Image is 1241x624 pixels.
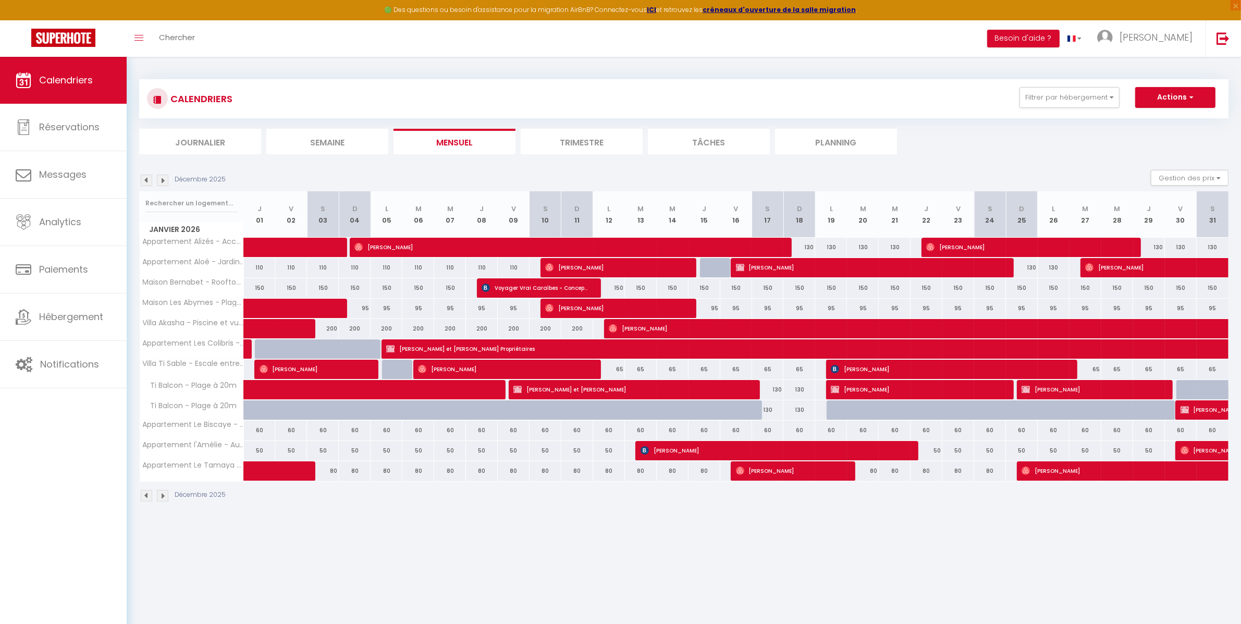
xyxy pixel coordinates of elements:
[911,421,942,440] div: 60
[339,461,371,481] div: 80
[689,191,720,238] th: 15
[689,421,720,440] div: 60
[175,490,226,500] p: Décembre 2025
[752,360,784,379] div: 65
[466,299,498,318] div: 95
[752,380,784,399] div: 130
[141,319,245,327] span: Villa Akasha - Piscine et vue mer des Caraïbes
[480,204,484,214] abbr: J
[244,278,276,298] div: 150
[521,129,643,154] li: Trimestre
[1052,204,1055,214] abbr: L
[831,359,1064,379] span: [PERSON_NAME]
[175,175,226,185] p: Décembre 2025
[1038,299,1070,318] div: 95
[466,319,498,338] div: 200
[942,461,974,481] div: 80
[434,461,466,481] div: 80
[1006,299,1038,318] div: 95
[593,278,625,298] div: 150
[511,204,516,214] abbr: V
[736,258,1001,277] span: [PERSON_NAME]
[1101,441,1133,460] div: 50
[545,298,683,318] span: [PERSON_NAME]
[141,339,245,347] span: Appartement Les Colibris - Accès plage direct
[720,421,752,440] div: 60
[783,400,815,420] div: 130
[498,258,530,277] div: 110
[1178,204,1183,214] abbr: V
[775,129,897,154] li: Planning
[703,5,856,14] a: créneaux d'ouverture de la salle migration
[1133,238,1165,257] div: 130
[498,461,530,481] div: 80
[1210,204,1215,214] abbr: S
[39,168,87,181] span: Messages
[752,278,784,298] div: 150
[879,278,911,298] div: 150
[942,299,974,318] div: 95
[669,204,675,214] abbr: M
[447,204,453,214] abbr: M
[1038,258,1070,277] div: 130
[8,4,40,35] button: Ouvrir le widget de chat LiveChat
[543,204,548,214] abbr: S
[942,191,974,238] th: 23
[593,191,625,238] th: 12
[321,204,325,214] abbr: S
[1006,278,1038,298] div: 150
[783,360,815,379] div: 65
[141,360,245,368] span: Villa Ti Sable - Escale entre mer et nature
[657,278,689,298] div: 150
[466,461,498,481] div: 80
[561,421,593,440] div: 60
[815,278,847,298] div: 150
[561,319,593,338] div: 200
[657,461,689,481] div: 80
[911,278,942,298] div: 150
[339,258,371,277] div: 110
[141,238,245,246] span: Appartement Alizés - Accès plage direct
[498,191,530,238] th: 09
[1133,441,1165,460] div: 50
[736,461,842,481] span: [PERSON_NAME]
[1006,191,1038,238] th: 25
[434,191,466,238] th: 07
[974,191,1006,238] th: 24
[1070,191,1101,238] th: 27
[307,441,339,460] div: 50
[385,204,388,214] abbr: L
[637,204,644,214] abbr: M
[815,238,847,257] div: 130
[974,278,1006,298] div: 150
[402,299,434,318] div: 95
[545,258,683,277] span: [PERSON_NAME]
[879,238,911,257] div: 130
[1151,170,1228,186] button: Gestion des prix
[1038,441,1070,460] div: 50
[260,359,365,379] span: [PERSON_NAME]
[625,461,657,481] div: 80
[141,258,245,266] span: Appartement Aloé - Jardin et accès plage direct
[561,461,593,481] div: 80
[847,461,879,481] div: 80
[783,191,815,238] th: 18
[815,191,847,238] th: 19
[752,299,784,318] div: 95
[307,258,339,277] div: 110
[1097,30,1113,45] img: ...
[783,380,815,399] div: 130
[1038,278,1070,298] div: 150
[275,441,307,460] div: 50
[140,222,243,237] span: Janvier 2026
[434,258,466,277] div: 110
[1038,191,1070,238] th: 26
[1165,360,1197,379] div: 65
[1038,421,1070,440] div: 60
[371,191,402,238] th: 05
[1022,380,1159,399] span: [PERSON_NAME]
[783,299,815,318] div: 95
[734,204,739,214] abbr: V
[988,204,992,214] abbr: S
[307,421,339,440] div: 60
